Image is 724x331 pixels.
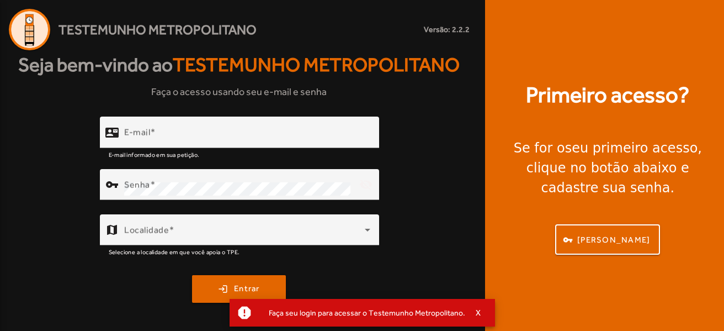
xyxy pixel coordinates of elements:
mat-hint: Selecione a localidade em que você apoia o TPE. [109,245,240,258]
div: Faça seu login para acessar o Testemunho Metropolitano. [260,305,465,321]
mat-hint: E-mail informado em sua petição. [109,148,200,160]
span: [PERSON_NAME] [577,234,650,246]
mat-label: E-mail [124,127,150,137]
button: Entrar [192,275,286,303]
div: Se for o , clique no botão abaixo e cadastre sua senha. [498,138,717,198]
mat-icon: vpn_key [105,178,119,191]
span: Faça o acesso usando seu e-mail e senha [151,84,327,99]
button: X [465,308,493,318]
span: Entrar [234,282,260,295]
span: Testemunho Metropolitano [58,20,257,40]
button: [PERSON_NAME] [555,224,660,255]
mat-icon: report [236,304,253,321]
mat-label: Senha [124,179,150,190]
strong: seu primeiro acesso [565,140,698,156]
mat-icon: contact_mail [105,125,119,139]
span: X [476,308,481,318]
span: Testemunho Metropolitano [173,54,460,76]
mat-label: Localidade [124,224,169,235]
small: Versão: 2.2.2 [424,24,470,35]
strong: Primeiro acesso? [526,78,689,112]
mat-icon: map [105,223,119,237]
img: Logo Agenda [9,9,50,50]
mat-icon: visibility_off [352,171,379,198]
strong: Seja bem-vindo ao [18,50,460,80]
